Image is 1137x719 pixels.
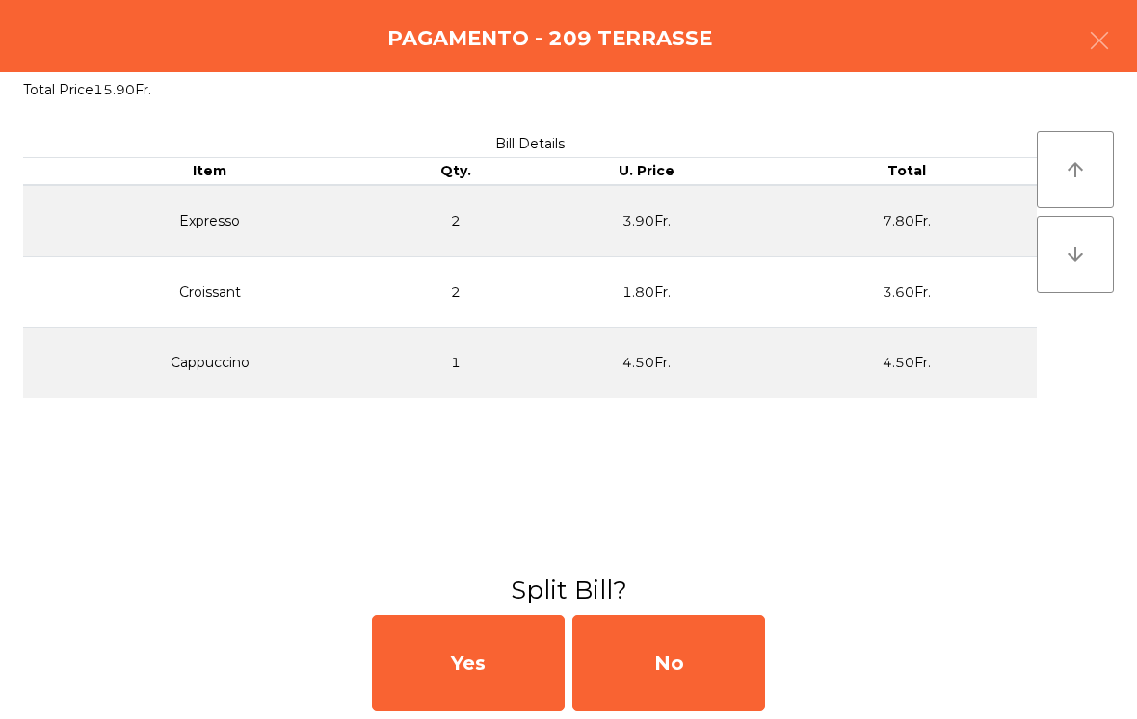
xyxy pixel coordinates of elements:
button: arrow_upward [1037,131,1114,208]
td: 1 [396,328,516,398]
td: 3.60Fr. [777,256,1037,328]
td: Expresso [23,185,396,257]
span: Bill Details [495,135,565,152]
td: 2 [396,185,516,257]
h4: Pagamento - 209 TERRASSE [387,24,712,53]
div: Yes [372,615,565,711]
th: U. Price [516,158,776,185]
i: arrow_upward [1064,158,1087,181]
th: Qty. [396,158,516,185]
h3: Split Bill? [14,573,1123,607]
i: arrow_downward [1064,243,1087,266]
td: 2 [396,256,516,328]
td: 1.80Fr. [516,256,776,328]
td: 7.80Fr. [777,185,1037,257]
td: 4.50Fr. [516,328,776,398]
td: Croissant [23,256,396,328]
td: 4.50Fr. [777,328,1037,398]
span: 15.90Fr. [93,81,151,98]
button: arrow_downward [1037,216,1114,293]
th: Item [23,158,396,185]
div: No [572,615,765,711]
td: Cappuccino [23,328,396,398]
span: Total Price [23,81,93,98]
td: 3.90Fr. [516,185,776,257]
th: Total [777,158,1037,185]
